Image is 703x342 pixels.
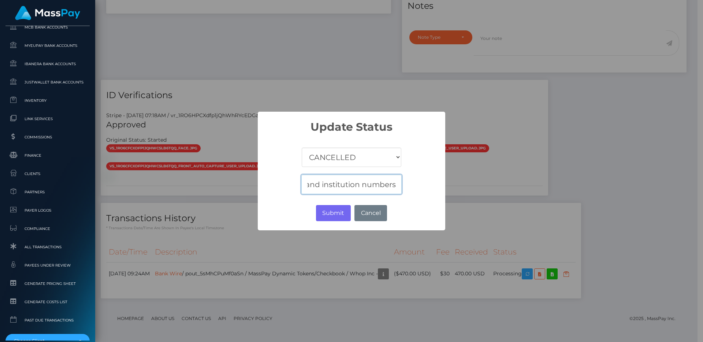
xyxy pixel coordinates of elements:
[8,279,87,288] span: Generate Pricing Sheet
[8,298,87,306] span: Generate Costs List
[8,41,87,50] span: MyEUPay Bank Accounts
[15,6,80,20] img: MassPay Logo
[8,170,87,178] span: Clients
[8,96,87,105] span: Inventory
[8,78,87,86] span: JustWallet Bank Accounts
[316,205,351,221] button: Submit
[8,224,87,233] span: Compliance
[8,206,87,215] span: Payer Logos
[301,175,402,194] input: Reason (optional)
[354,205,387,221] button: Cancel
[8,23,87,31] span: MCB Bank Accounts
[8,188,87,196] span: Partners
[258,112,445,134] h2: Update Status
[8,115,87,123] span: Link Services
[8,151,87,160] span: Finance
[8,133,87,141] span: Commissions
[8,261,87,269] span: Payees under Review
[8,60,87,68] span: Ibanera Bank Accounts
[8,243,87,251] span: All Transactions
[8,316,87,324] span: Past Due Transactions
